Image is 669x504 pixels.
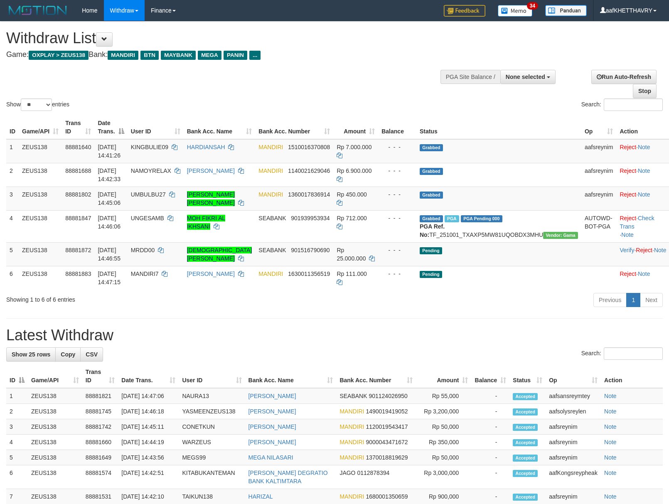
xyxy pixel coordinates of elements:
[288,191,330,198] span: Copy 1360017836914 to clipboard
[620,191,636,198] a: Reject
[82,465,118,489] td: 88881574
[581,347,663,360] label: Search:
[546,465,601,489] td: aafKongsreypheak
[131,191,166,198] span: UMBULBU27
[381,214,413,222] div: - - -
[29,51,89,60] span: OXPLAY > ZEUS138
[339,493,364,500] span: MANDIRI
[187,247,252,262] a: [DEMOGRAPHIC_DATA][PERSON_NAME]
[339,470,355,476] span: JAGO
[258,167,283,174] span: MANDIRI
[118,388,179,404] td: [DATE] 14:47:06
[258,215,286,221] span: SEABANK
[6,163,19,187] td: 2
[620,215,654,230] a: Check Trans
[339,454,364,461] span: MANDIRI
[471,404,509,419] td: -
[581,210,616,242] td: AUTOWD-BOT-PGA
[28,388,82,404] td: ZEUS138
[601,364,663,388] th: Action
[98,191,121,206] span: [DATE] 14:45:06
[6,435,28,450] td: 4
[620,144,636,150] a: Reject
[6,419,28,435] td: 3
[6,450,28,465] td: 5
[94,116,127,139] th: Date Trans.: activate to sort column descending
[546,419,601,435] td: aafsreynim
[248,470,328,484] a: [PERSON_NAME] DEGRATIO BANK KALTIMTARA
[131,144,168,150] span: KINGBULIE09
[638,167,650,174] a: Note
[248,493,273,500] a: HARIZAL
[416,419,471,435] td: Rp 50,000
[337,167,371,174] span: Rp 6.900.000
[19,242,62,266] td: ZEUS138
[6,51,438,59] h4: Game: Bank:
[581,187,616,210] td: aafsreynim
[248,439,296,445] a: [PERSON_NAME]
[28,450,82,465] td: ZEUS138
[546,404,601,419] td: aafsolysreylen
[6,4,69,17] img: MOTION_logo.png
[638,144,650,150] a: Note
[339,408,364,415] span: MANDIRI
[161,51,196,60] span: MAYBANK
[546,435,601,450] td: aafsreynim
[179,388,245,404] td: NAURA13
[224,51,247,60] span: PANIN
[291,247,330,253] span: Copy 901516790690 to clipboard
[444,5,485,17] img: Feedback.jpg
[416,210,581,242] td: TF_251001_TXAXP5MW81UQOBDX3MHU
[545,5,587,16] img: panduan.png
[420,192,443,199] span: Grabbed
[366,423,408,430] span: Copy 1120019543417 to clipboard
[339,439,364,445] span: MANDIRI
[80,347,103,361] a: CSV
[245,364,337,388] th: Bank Acc. Name: activate to sort column ascending
[416,450,471,465] td: Rp 50,000
[369,393,407,399] span: Copy 901124026950 to clipboard
[604,98,663,111] input: Search:
[471,419,509,435] td: -
[6,116,19,139] th: ID
[19,116,62,139] th: Game/API: activate to sort column ascending
[184,116,256,139] th: Bank Acc. Name: activate to sort column ascending
[500,70,556,84] button: None selected
[620,167,636,174] a: Reject
[416,388,471,404] td: Rp 55,000
[6,139,19,163] td: 1
[420,144,443,151] span: Grabbed
[604,393,617,399] a: Note
[19,139,62,163] td: ZEUS138
[140,51,159,60] span: BTN
[28,435,82,450] td: ZEUS138
[513,424,538,431] span: Accepted
[366,454,408,461] span: Copy 1370018819629 to clipboard
[55,347,81,361] a: Copy
[416,364,471,388] th: Amount: activate to sort column ascending
[179,419,245,435] td: CONETKUN
[6,242,19,266] td: 5
[118,465,179,489] td: [DATE] 14:42:51
[381,190,413,199] div: - - -
[336,364,416,388] th: Bank Acc. Number: activate to sort column ascending
[638,191,650,198] a: Note
[471,435,509,450] td: -
[118,364,179,388] th: Date Trans.: activate to sort column ascending
[131,215,164,221] span: UNGESAMB
[420,168,443,175] span: Grabbed
[6,210,19,242] td: 4
[28,465,82,489] td: ZEUS138
[416,116,581,139] th: Status
[581,98,663,111] label: Search:
[82,435,118,450] td: 88881660
[440,70,500,84] div: PGA Site Balance /
[337,191,366,198] span: Rp 450.000
[28,364,82,388] th: Game/API: activate to sort column ascending
[593,293,627,307] a: Previous
[471,450,509,465] td: -
[65,167,91,174] span: 88881688
[118,450,179,465] td: [DATE] 14:43:56
[258,270,283,277] span: MANDIRI
[19,187,62,210] td: ZEUS138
